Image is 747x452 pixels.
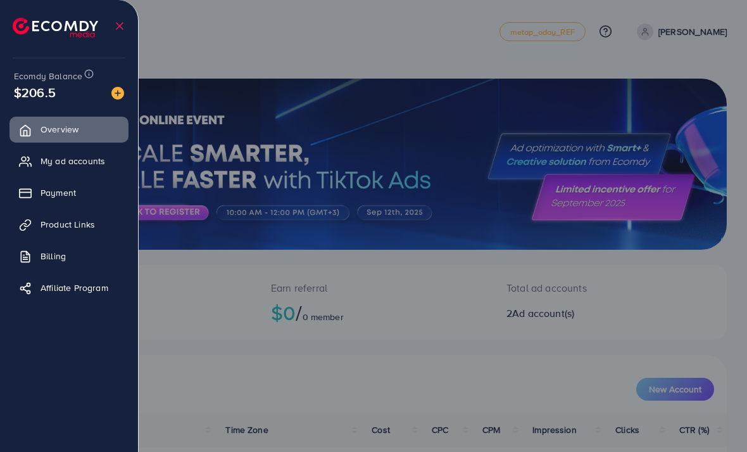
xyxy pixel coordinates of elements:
[41,218,95,231] span: Product Links
[9,243,129,269] a: Billing
[14,70,82,82] span: Ecomdy Balance
[41,281,108,294] span: Affiliate Program
[9,180,129,205] a: Payment
[9,212,129,237] a: Product Links
[14,83,56,101] span: $206.5
[111,87,124,100] img: image
[41,155,105,167] span: My ad accounts
[9,117,129,142] a: Overview
[693,395,738,442] iframe: Chat
[41,186,76,199] span: Payment
[9,148,129,174] a: My ad accounts
[41,123,78,136] span: Overview
[13,18,98,37] img: logo
[41,250,66,262] span: Billing
[9,275,129,300] a: Affiliate Program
